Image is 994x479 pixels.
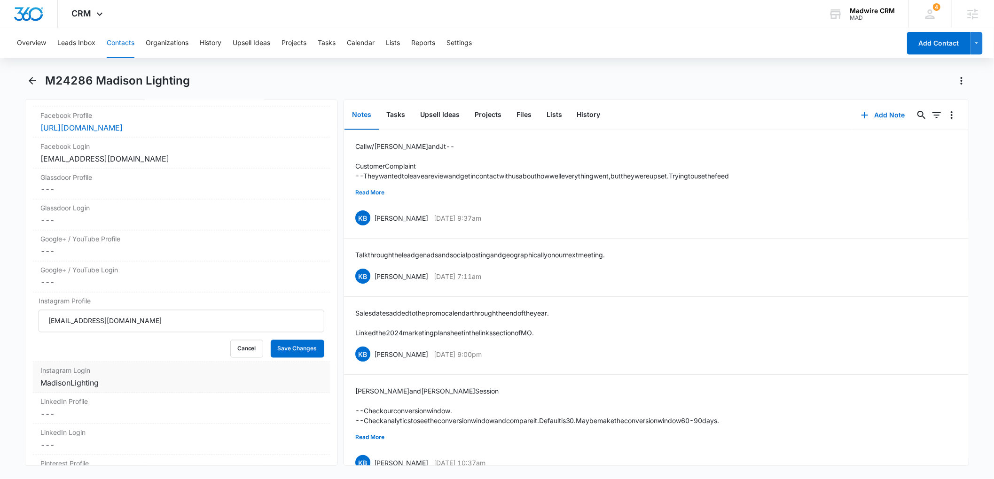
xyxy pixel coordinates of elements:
p: [DATE] 9:00pm [434,349,482,359]
button: Tasks [318,28,336,58]
div: Facebook Profile[URL][DOMAIN_NAME] [33,107,330,138]
p: -- They wanted to leave a review and get in contact with us about how well everything went, but t... [355,171,729,181]
dd: --- [40,409,322,420]
button: Overflow Menu [944,108,959,123]
p: [DATE] 9:37am [434,213,481,223]
div: MadisonLighting [40,378,322,389]
button: Add Note [852,104,914,126]
button: Organizations [146,28,188,58]
div: --- [40,215,322,226]
button: Read More [355,184,384,201]
span: CRM [72,8,92,18]
label: LinkedIn Profile [40,397,322,407]
button: Add Contact [907,32,971,54]
label: Google+ / YouTube Login [40,265,322,275]
p: -- Check our conversion window. [355,406,720,416]
label: Google+ / YouTube Profile [40,234,322,244]
button: Projects [282,28,306,58]
button: Upsell Ideas [413,100,467,130]
div: Instagram LoginMadisonLighting [33,362,330,393]
span: 4 [933,3,940,11]
dd: --- [40,184,322,195]
p: [PERSON_NAME] [374,213,428,223]
div: account id [850,15,895,21]
button: Lists [386,28,400,58]
label: Facebook Login [40,141,322,151]
label: Instagram Profile [39,296,324,306]
div: Glassdoor Profile--- [33,169,330,200]
button: Contacts [107,28,134,58]
button: Reports [411,28,435,58]
button: Overview [17,28,46,58]
div: LinkedIn Profile--- [33,393,330,424]
span: KB [355,210,370,225]
button: Back [25,73,39,88]
button: Upsell Ideas [233,28,270,58]
button: Tasks [379,100,413,130]
p: [PERSON_NAME] [374,349,428,359]
div: [EMAIL_ADDRESS][DOMAIN_NAME] [40,153,322,164]
label: Glassdoor Login [40,203,322,213]
div: --- [40,440,322,451]
label: LinkedIn Login [40,428,322,438]
div: Glassdoor Login--- [33,200,330,231]
p: [PERSON_NAME] [374,271,428,281]
div: --- [40,277,322,288]
p: -- Check analytics to see the conversion window and compare it. Default is 30. Maybe make the con... [355,416,720,425]
button: History [570,100,608,130]
a: [URL][DOMAIN_NAME] [40,123,123,132]
p: [PERSON_NAME] and [PERSON_NAME] Session [355,386,720,396]
span: KB [355,269,370,284]
label: Facebook Profile [40,110,322,120]
h1: M24286 Madison Lighting [45,74,190,88]
button: Projects [467,100,509,130]
button: Filters [929,108,944,123]
p: Customer Complaint [355,161,729,171]
div: Facebook Login[EMAIL_ADDRESS][DOMAIN_NAME] [33,138,330,169]
button: Settings [446,28,472,58]
button: Leads Inbox [57,28,95,58]
input: Instagram Profile [39,310,324,332]
span: KB [355,347,370,362]
label: Pinterest Profile [40,459,322,469]
label: Instagram Login [40,366,322,376]
p: Call w/ [PERSON_NAME] and Jt -- [355,141,729,151]
p: [DATE] 10:37am [434,458,485,468]
p: Sales dates added to the promo calendar through the end of the year. [355,308,549,318]
div: Google+ / YouTube Login--- [33,262,330,293]
p: -- Add videos and images [355,425,720,435]
button: Lists [539,100,570,130]
button: Calendar [347,28,375,58]
p: Talk through the lead gen ads and social posting and geographically on our next meeting. [355,250,605,260]
button: Actions [954,73,969,88]
div: account name [850,7,895,15]
dd: --- [40,246,322,257]
span: KB [355,455,370,470]
button: Files [509,100,539,130]
div: LinkedIn Login--- [33,424,330,455]
p: Linked the 2024 marketing plan sheet in the links section of MO. [355,328,549,338]
button: Read More [355,428,384,446]
button: Save Changes [271,340,324,358]
button: Cancel [230,340,263,358]
p: [DATE] 7:11am [434,271,481,281]
p: [PERSON_NAME] [374,458,428,468]
button: History [200,28,221,58]
div: notifications count [933,3,940,11]
label: Glassdoor Profile [40,172,322,182]
button: Notes [344,100,379,130]
div: Google+ / YouTube Profile--- [33,231,330,262]
button: Search... [914,108,929,123]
